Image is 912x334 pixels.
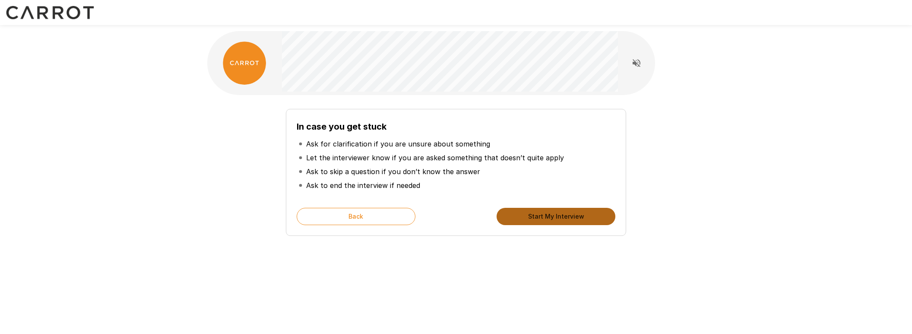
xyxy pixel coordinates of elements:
[223,41,266,85] img: carrot_logo.png
[306,139,490,149] p: Ask for clarification if you are unsure about something
[297,208,415,225] button: Back
[628,54,645,72] button: Read questions aloud
[306,180,420,191] p: Ask to end the interview if needed
[497,208,615,225] button: Start My Interview
[297,121,386,132] b: In case you get stuck
[306,153,564,163] p: Let the interviewer know if you are asked something that doesn’t quite apply
[306,166,480,177] p: Ask to skip a question if you don’t know the answer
